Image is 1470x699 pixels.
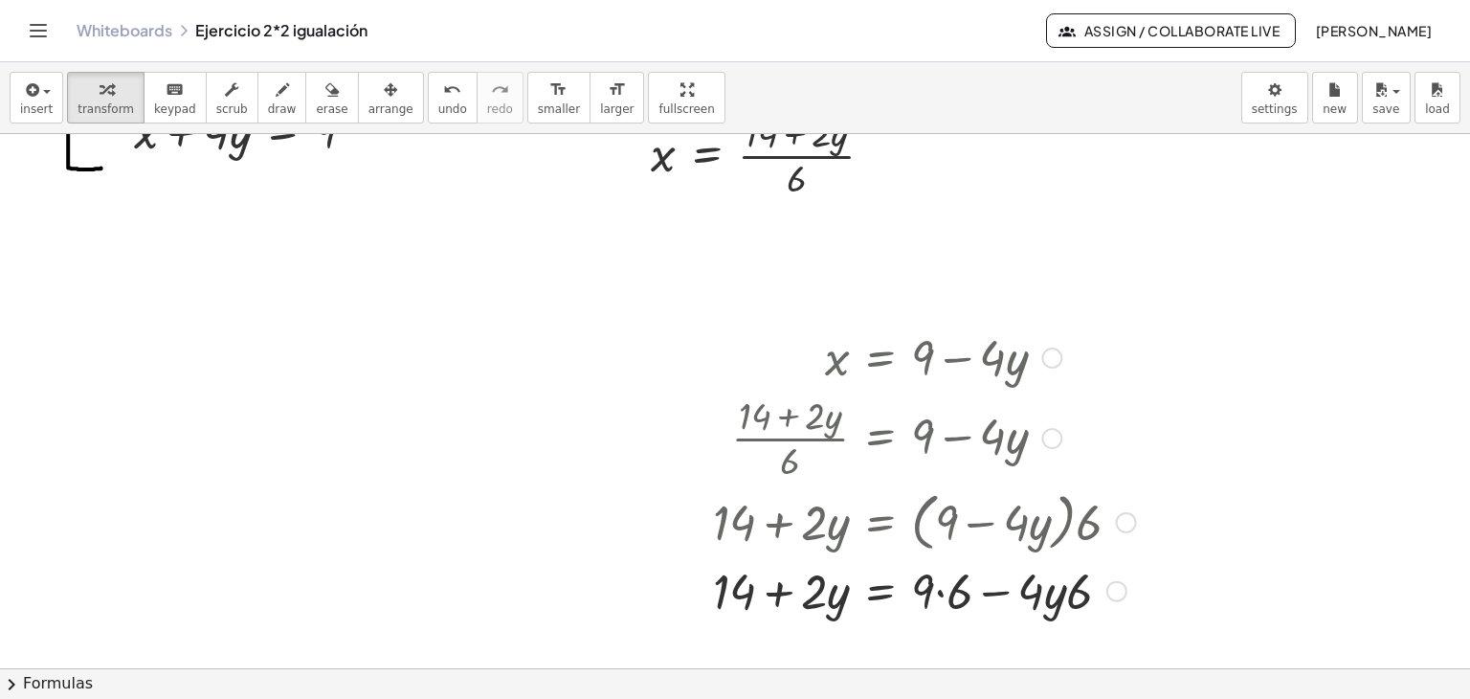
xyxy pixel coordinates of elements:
[1300,13,1447,48] button: [PERSON_NAME]
[358,72,424,124] button: arrange
[438,102,467,116] span: undo
[316,102,347,116] span: erase
[257,72,307,124] button: draw
[491,79,509,101] i: redo
[600,102,634,116] span: larger
[216,102,248,116] span: scrub
[1315,22,1432,39] span: [PERSON_NAME]
[1323,102,1347,116] span: new
[590,72,644,124] button: format_sizelarger
[487,102,513,116] span: redo
[166,79,184,101] i: keyboard
[368,102,413,116] span: arrange
[1312,72,1358,124] button: new
[1362,72,1411,124] button: save
[443,79,461,101] i: undo
[428,72,478,124] button: undoundo
[658,102,714,116] span: fullscreen
[1425,102,1450,116] span: load
[144,72,207,124] button: keyboardkeypad
[1414,72,1460,124] button: load
[23,15,54,46] button: Toggle navigation
[268,102,297,116] span: draw
[608,79,626,101] i: format_size
[527,72,590,124] button: format_sizesmaller
[20,102,53,116] span: insert
[648,72,724,124] button: fullscreen
[1241,72,1308,124] button: settings
[538,102,580,116] span: smaller
[77,21,172,40] a: Whiteboards
[1252,102,1298,116] span: settings
[154,102,196,116] span: keypad
[1372,102,1399,116] span: save
[1062,22,1280,39] span: Assign / Collaborate Live
[477,72,523,124] button: redoredo
[1046,13,1296,48] button: Assign / Collaborate Live
[67,72,145,124] button: transform
[206,72,258,124] button: scrub
[10,72,63,124] button: insert
[305,72,358,124] button: erase
[549,79,568,101] i: format_size
[78,102,134,116] span: transform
